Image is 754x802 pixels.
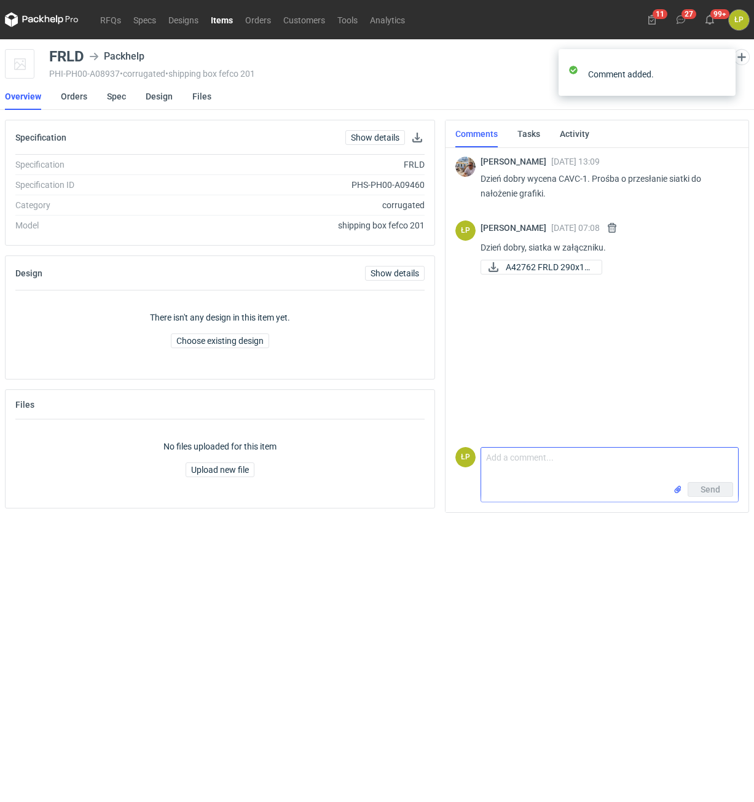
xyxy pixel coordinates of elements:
[191,465,249,474] span: Upload new file
[179,219,424,232] div: shipping box fefco 201
[150,311,290,324] p: There isn't any design in this item yet.
[560,120,589,147] a: Activity
[146,83,173,110] a: Design
[179,179,424,191] div: PHS-PH00-A09460
[179,199,424,211] div: corrugated
[5,12,79,27] svg: Packhelp Pro
[729,10,749,30] div: Łukasz Postawa
[455,120,498,147] a: Comments
[671,10,691,29] button: 27
[481,260,602,274] div: A42762 FRLD 290x190x130xB.pdf
[94,12,127,27] a: RFQs
[5,83,41,110] a: Overview
[179,158,424,171] div: FRLD
[162,12,205,27] a: Designs
[517,120,540,147] a: Tasks
[701,485,720,494] span: Send
[481,260,602,274] button: A42762 FRLD 290x19...
[455,447,476,467] figcaption: ŁP
[192,83,211,110] a: Files
[331,12,364,27] a: Tools
[506,260,592,274] span: A42762 FRLD 290x19...
[277,12,331,27] a: Customers
[15,219,179,232] div: Model
[551,223,600,233] span: [DATE] 07:08
[455,447,476,467] div: Łukasz Postawa
[171,333,269,348] button: Choose existing design
[481,157,551,166] span: [PERSON_NAME]
[120,69,165,79] span: • corrugated
[481,240,729,255] p: Dzień dobry, siatka w załączniku.
[15,400,34,410] h2: Files
[642,10,662,29] button: 11
[481,223,551,233] span: [PERSON_NAME]
[239,12,277,27] a: Orders
[588,68,717,80] div: Comment added.
[163,440,277,453] p: No files uploaded for this item
[410,130,425,145] button: Download specification
[165,69,255,79] span: • shipping box fefco 201
[455,220,476,241] figcaption: ŁP
[15,133,66,142] h2: Specification
[186,462,254,477] button: Upload new file
[49,69,650,79] div: PHI-PH00-A08937
[107,83,126,110] a: Spec
[89,49,144,64] div: Packhelp
[176,337,264,345] span: Choose existing design
[551,157,600,166] span: [DATE] 13:09
[127,12,162,27] a: Specs
[345,130,405,145] a: Show details
[15,179,179,191] div: Specification ID
[15,199,179,211] div: Category
[481,171,729,201] p: Dzień dobry wycena CAVC-1. Prośba o przesłanie siatki do nałożenie grafiki.
[15,268,42,278] h2: Design
[49,49,84,64] div: FRLD
[15,158,179,171] div: Specification
[61,83,87,110] a: Orders
[205,12,239,27] a: Items
[717,68,726,80] button: close
[455,157,476,177] img: Michał Palasek
[455,220,476,241] div: Łukasz Postawa
[688,482,733,497] button: Send
[365,266,425,281] a: Show details
[729,10,749,30] button: ŁP
[734,49,750,65] button: Edit collaborators
[700,10,720,29] button: 99+
[364,12,411,27] a: Analytics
